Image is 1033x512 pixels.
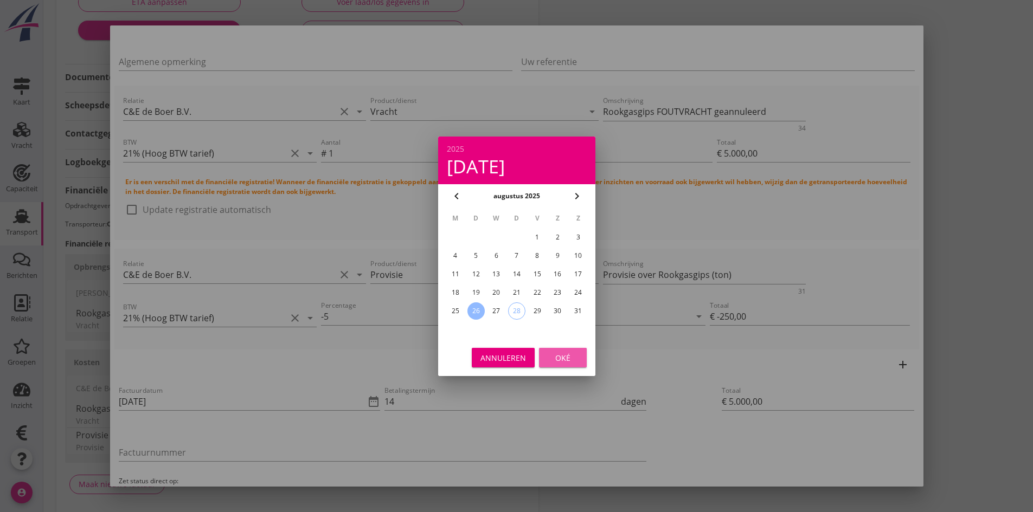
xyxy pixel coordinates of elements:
[487,302,505,320] button: 27
[507,209,527,228] th: D
[447,145,587,153] div: 2025
[528,265,546,283] button: 15
[528,302,546,320] button: 29
[539,348,587,367] button: Oké
[568,209,588,228] th: Z
[472,348,535,367] button: Annuleren
[549,229,566,246] button: 2
[569,302,587,320] button: 31
[528,284,546,301] button: 22
[446,209,465,228] th: M
[548,209,567,228] th: Z
[548,352,578,363] div: Oké
[467,247,484,264] button: 5
[508,247,525,264] button: 7
[446,284,464,301] button: 18
[508,284,525,301] button: 21
[490,188,543,204] button: augustus 2025
[549,247,566,264] button: 9
[569,265,587,283] button: 17
[467,302,484,320] button: 26
[467,284,484,301] button: 19
[570,190,583,203] i: chevron_right
[528,229,546,246] button: 1
[467,265,484,283] button: 12
[446,302,464,320] button: 25
[446,247,464,264] button: 4
[569,247,587,264] button: 10
[508,265,525,283] button: 14
[527,209,547,228] th: V
[486,209,506,228] th: W
[487,284,505,301] button: 20
[480,352,526,363] div: Annuleren
[549,302,566,320] button: 30
[446,265,464,283] button: 11
[569,229,587,246] button: 3
[508,302,525,320] button: 28
[549,265,566,283] button: 16
[466,209,485,228] th: D
[450,190,463,203] i: chevron_left
[528,247,546,264] button: 8
[549,284,566,301] button: 23
[569,284,587,301] button: 24
[487,265,505,283] button: 13
[508,303,524,319] div: 28
[487,247,505,264] button: 6
[447,157,587,176] div: [DATE]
